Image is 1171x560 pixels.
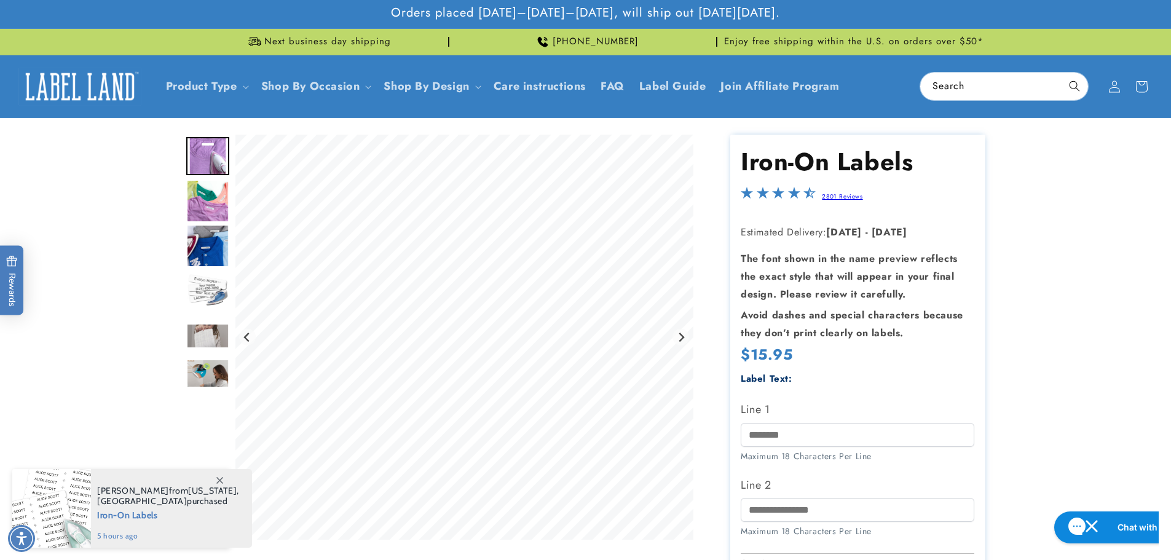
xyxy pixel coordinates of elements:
[188,485,237,496] span: [US_STATE]
[1061,73,1088,100] button: Search
[186,314,229,357] div: Go to slide 5
[632,72,714,101] a: Label Guide
[865,225,869,239] strong: -
[822,192,862,201] a: 2801 Reviews - open in a new tab
[18,68,141,106] img: Label Land
[186,179,229,223] div: Go to slide 2
[486,72,593,101] a: Care instructions
[639,79,706,93] span: Label Guide
[454,29,717,55] div: Announcement
[97,507,239,522] span: Iron-On Labels
[239,329,256,345] button: Go to last slide
[186,359,229,402] img: Iron-On Labels - Label Land
[722,29,985,55] div: Announcement
[97,485,169,496] span: [PERSON_NAME]
[601,79,625,93] span: FAQ
[97,495,187,507] span: [GEOGRAPHIC_DATA]
[159,72,254,101] summary: Product Type
[741,146,974,178] h1: Iron-On Labels
[186,224,229,267] div: Go to slide 3
[261,79,360,93] span: Shop By Occasion
[186,179,229,223] img: Iron on name tags ironed to a t-shirt
[8,525,35,552] div: Accessibility Menu
[186,323,229,349] img: null
[69,14,122,26] h2: Chat with us
[494,79,586,93] span: Care instructions
[384,78,469,94] a: Shop By Design
[186,137,229,175] img: Iron on name label being ironed to shirt
[826,225,862,239] strong: [DATE]
[186,135,229,178] div: Go to slide 1
[741,251,958,301] strong: The font shown in the name preview reflects the exact style that will appear in your final design...
[593,72,632,101] a: FAQ
[553,36,639,48] span: [PHONE_NUMBER]
[713,72,846,101] a: Join Affiliate Program
[724,36,984,48] span: Enjoy free shipping within the U.S. on orders over $50*
[186,359,229,402] div: Go to slide 6
[14,63,146,110] a: Label Land
[6,4,136,36] button: Gorgias live chat
[254,72,377,101] summary: Shop By Occasion
[741,475,974,495] label: Line 2
[391,5,780,21] span: Orders placed [DATE]–[DATE]–[DATE], will ship out [DATE][DATE].
[376,72,486,101] summary: Shop By Design
[741,525,974,538] div: Maximum 18 Characters Per Line
[741,372,792,385] label: Label Text:
[186,269,229,312] img: Iron-on name labels with an iron
[672,329,689,345] button: Next slide
[741,344,793,365] span: $15.95
[741,190,816,204] span: 4.5-star overall rating
[186,29,449,55] div: Announcement
[741,224,974,242] p: Estimated Delivery:
[872,225,907,239] strong: [DATE]
[97,486,239,507] span: from , purchased
[6,255,18,306] span: Rewards
[186,224,229,267] img: Iron on name labels ironed to shirt collar
[741,308,963,340] strong: Avoid dashes and special characters because they don’t print clearly on labels.
[166,78,237,94] a: Product Type
[1048,507,1159,548] iframe: Gorgias live chat messenger
[720,79,839,93] span: Join Affiliate Program
[97,530,239,542] span: 5 hours ago
[741,400,974,419] label: Line 1
[741,450,974,463] div: Maximum 18 Characters Per Line
[186,269,229,312] div: Go to slide 4
[264,36,391,48] span: Next business day shipping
